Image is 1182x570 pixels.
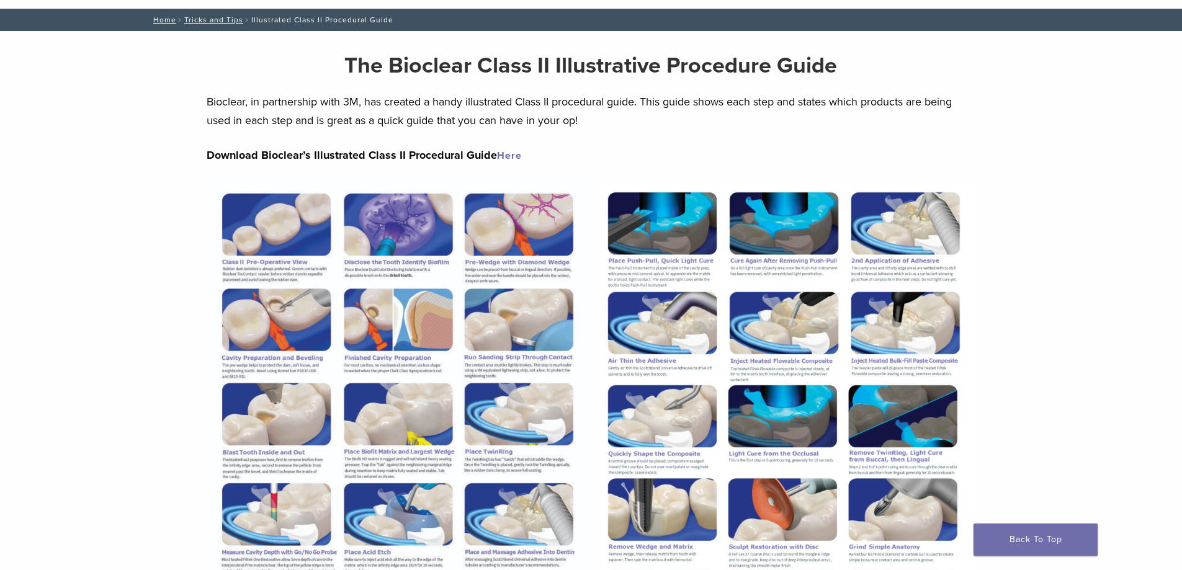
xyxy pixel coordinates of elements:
span: / [176,17,184,23]
a: Tricks and Tips [184,16,243,24]
strong: Download Bioclear’s Illustrated Class II Procedural Guide [207,148,522,162]
a: Back To Top [974,523,1098,556]
strong: The Bioclear Class II Illustrative Procedure Guide [344,52,837,79]
a: Home [150,16,176,24]
span: / [243,17,251,23]
nav: Illustrated Class II Procedural Guide [145,9,1038,31]
a: Here [497,149,522,162]
p: Bioclear, in partnership with 3M, has created a handy illustrated Class II procedural guide. This... [207,92,976,130]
